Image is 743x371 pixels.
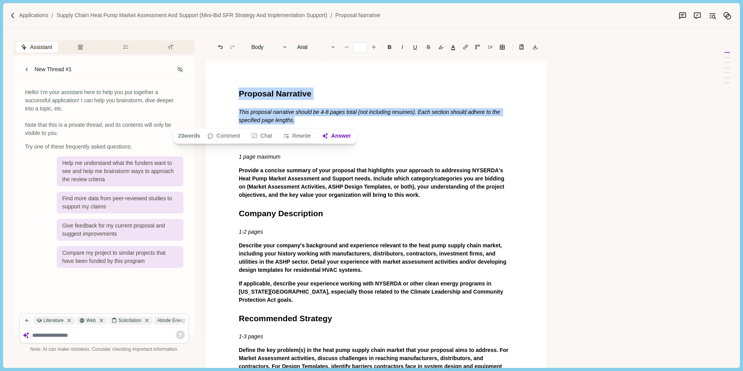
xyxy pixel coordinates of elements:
[530,42,541,52] button: Export to docx
[9,12,16,19] img: Forward slash icon
[57,156,183,186] div: Help me understand what the funders want to see and help me brainstorm ways to approach the revie...
[388,44,392,50] b: B
[239,154,280,160] span: 1 page maximum
[239,229,263,235] span: 1-2 pages
[422,42,434,52] button: S
[402,44,403,50] i: I
[19,346,189,353] div: Note: AI can make mistakes. Consider checking important information.
[318,131,355,142] button: Answer
[35,65,72,73] div: New Thread #1
[57,192,183,213] div: Find more data from peer-reviewed studies to support my claims
[25,88,183,137] div: Hello! I'm your assistant here to help you put together a successful application! I can help you ...
[176,131,201,142] div: 23 words
[239,209,323,218] span: Company Description
[154,317,221,325] div: Abode Energy Ma....html
[248,42,292,52] button: Body
[384,42,396,52] button: B
[48,12,56,19] img: Forward slash icon
[239,333,263,339] span: 1-3 pages
[460,42,471,52] button: Line height
[239,109,501,123] span: This proposal narrative should be 4-8 pages total (not including resumes). Each section should ad...
[397,42,408,52] button: I
[239,89,311,98] span: Proposal Narrative
[516,42,527,52] button: Line height
[239,280,504,303] span: If applicable, describe your experience working with NYSERDA or other clean energy programs in [U...
[341,42,352,52] button: Decrease font size
[327,12,335,19] img: Forward slash icon
[239,167,506,198] span: Provide a concise summary of your proposal that highlights your approach to addressing NYSERDA's ...
[368,42,379,52] button: Increase font size
[25,143,183,151] div: Try one of these frequently asked questions:
[19,11,49,19] a: Applications
[247,131,276,142] button: Chat
[33,317,75,325] div: Literature
[335,11,380,19] a: Proposal Narrative
[203,131,244,142] button: Comment
[472,42,483,52] button: Adjust margins
[57,219,183,241] div: Give feedback for my current proposal and suggest improvements
[215,42,226,52] button: Undo
[76,317,107,325] div: Web
[57,246,183,268] div: Compare my project to similar projects that have been funded by this program
[227,42,238,52] button: Redo
[413,44,417,50] u: U
[239,242,508,273] span: Describe your company's background and experience relevant to the heat pump supply chain market, ...
[30,43,52,51] span: Assistant
[239,314,332,323] span: Recommended Strategy
[56,11,327,19] a: Supply Chain Heat Pump Market Assessment and Support (Mini-Bid SFR Strategy and Implementation Su...
[409,42,421,52] button: U
[485,42,495,52] button: Line height
[108,317,153,325] div: Solicitation
[279,131,315,142] button: Rewrite
[293,42,340,52] button: Arial
[497,42,508,52] button: Line height
[427,44,430,50] s: S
